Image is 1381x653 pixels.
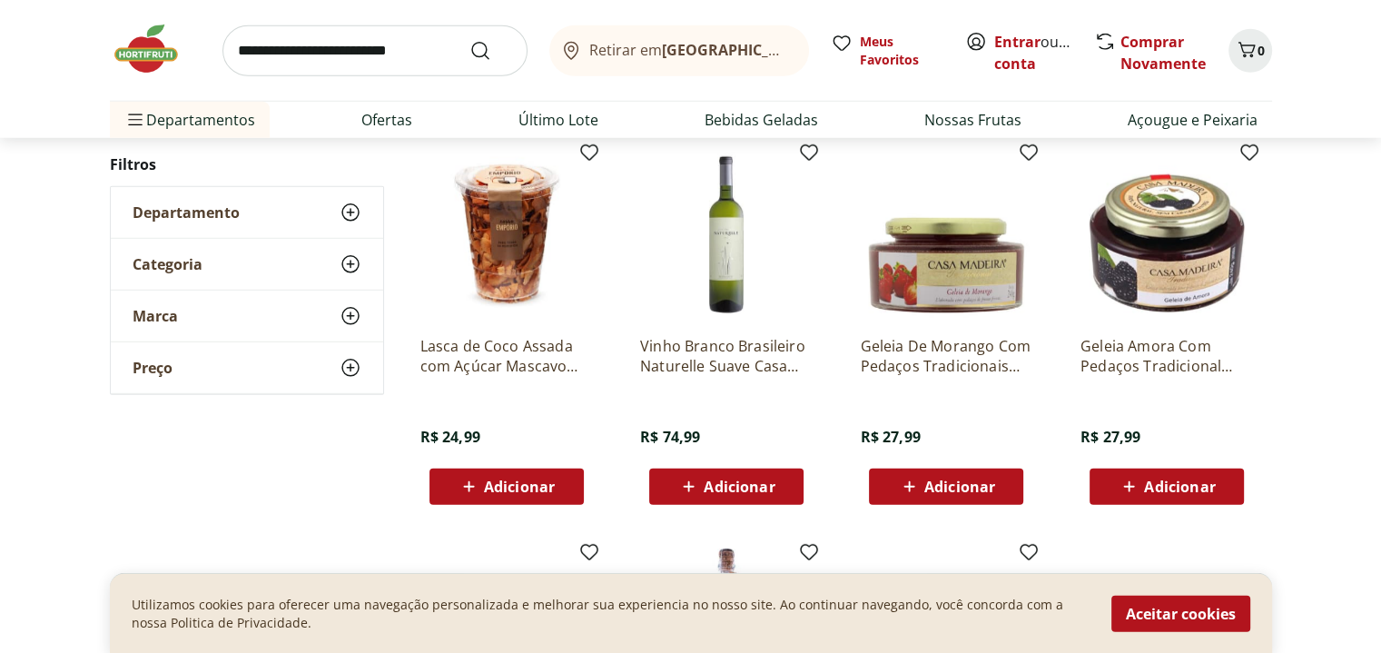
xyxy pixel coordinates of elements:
[429,469,584,505] button: Adicionar
[111,290,383,341] button: Marca
[124,98,255,142] span: Departamentos
[1080,149,1253,322] img: Geleia Amora Com Pedaços Tradicional Casa Madeira 240G
[831,33,943,69] a: Meus Favoritos
[420,149,593,322] img: Lasca de Coco Assada com Açúcar Mascavo 100g
[420,336,593,376] a: Lasca de Coco Assada com Açúcar Mascavo 100g
[860,336,1032,376] a: Geleia De Morango Com Pedaços Tradicionais Casa Madeira 240G
[110,22,201,76] img: Hortifruti
[484,480,555,494] span: Adicionar
[132,595,1090,631] p: Utilizamos cookies para oferecer uma navegação personalizada e melhorar sua experiencia no nosso ...
[1144,480,1215,494] span: Adicionar
[924,480,995,494] span: Adicionar
[1080,427,1140,447] span: R$ 27,99
[860,427,920,447] span: R$ 27,99
[124,98,146,142] button: Menu
[133,358,173,376] span: Preço
[518,109,598,131] a: Último Lote
[994,31,1075,74] span: ou
[640,149,813,322] img: Vinho Branco Brasileiro Naturelle Suave Casa Valduga 750ml
[1080,336,1253,376] a: Geleia Amora Com Pedaços Tradicional Casa Madeira 240G
[860,33,943,69] span: Meus Favoritos
[1120,32,1206,74] a: Comprar Novamente
[589,42,790,58] span: Retirar em
[649,469,804,505] button: Adicionar
[111,186,383,237] button: Departamento
[1090,469,1244,505] button: Adicionar
[420,427,480,447] span: R$ 24,99
[469,40,513,62] button: Submit Search
[222,25,528,76] input: search
[640,336,813,376] a: Vinho Branco Brasileiro Naturelle Suave Casa Valduga 750ml
[1128,109,1258,131] a: Açougue e Peixaria
[133,306,178,324] span: Marca
[111,238,383,289] button: Categoria
[549,25,809,76] button: Retirar em[GEOGRAPHIC_DATA]/[GEOGRAPHIC_DATA]
[860,149,1032,322] img: Geleia De Morango Com Pedaços Tradicionais Casa Madeira 240G
[994,32,1094,74] a: Criar conta
[924,109,1021,131] a: Nossas Frutas
[361,109,412,131] a: Ofertas
[994,32,1041,52] a: Entrar
[1258,42,1265,59] span: 0
[869,469,1023,505] button: Adicionar
[1111,595,1250,631] button: Aceitar cookies
[1228,29,1272,73] button: Carrinho
[133,254,202,272] span: Categoria
[704,480,774,494] span: Adicionar
[662,40,968,60] b: [GEOGRAPHIC_DATA]/[GEOGRAPHIC_DATA]
[133,203,240,221] span: Departamento
[705,109,818,131] a: Bebidas Geladas
[111,341,383,392] button: Preço
[640,427,700,447] span: R$ 74,99
[110,145,384,182] h2: Filtros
